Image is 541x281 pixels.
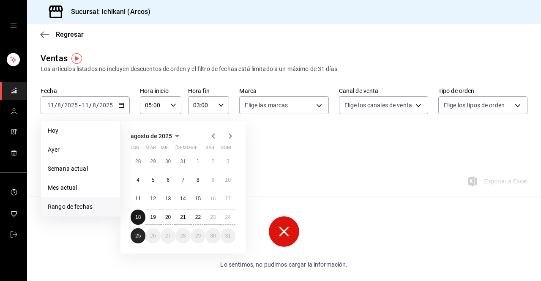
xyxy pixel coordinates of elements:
[210,233,216,239] abbr: 30 de agosto de 2025
[145,172,160,188] button: 5 de agosto de 2025
[150,233,156,239] abbr: 26 de agosto de 2025
[167,177,169,183] abbr: 6 de agosto de 2025
[211,158,214,164] abbr: 2 de agosto de 2025
[191,172,205,188] button: 8 de agosto de 2025
[150,196,156,202] abbr: 12 de agosto de 2025
[191,154,205,169] button: 1 de agosto de 2025
[221,210,235,225] button: 24 de agosto de 2025
[82,102,89,109] input: --
[195,196,201,202] abbr: 15 de agosto de 2025
[205,145,214,154] abbr: sábado
[64,102,78,109] input: ----
[180,158,186,164] abbr: 31 de julio de 2025
[191,210,205,225] button: 22 de agosto de 2025
[161,154,175,169] button: 30 de julio de 2025
[64,7,150,17] h3: Sucursal: Ichikani (Arcos)
[145,154,160,169] button: 29 de julio de 2025
[221,172,235,188] button: 10 de agosto de 2025
[56,30,84,38] span: Regresar
[161,172,175,188] button: 6 de agosto de 2025
[438,88,527,94] label: Tipo de orden
[131,172,145,188] button: 4 de agosto de 2025
[161,210,175,225] button: 20 de agosto de 2025
[135,233,141,239] abbr: 25 de agosto de 2025
[197,158,199,164] abbr: 1 de agosto de 2025
[131,145,139,154] abbr: lunes
[175,210,190,225] button: 21 de agosto de 2025
[165,158,171,164] abbr: 30 de julio de 2025
[205,191,220,206] button: 16 de agosto de 2025
[48,164,113,173] span: Semana actual
[175,154,190,169] button: 31 de julio de 2025
[61,102,64,109] span: /
[140,88,181,94] label: Hora inicio
[175,145,225,154] abbr: jueves
[188,88,230,94] label: Hora fin
[221,145,231,154] abbr: domingo
[131,131,182,141] button: agosto de 2025
[175,228,190,243] button: 28 de agosto de 2025
[339,88,428,94] label: Canal de venta
[205,228,220,243] button: 30 de agosto de 2025
[137,177,139,183] abbr: 4 de agosto de 2025
[205,172,220,188] button: 9 de agosto de 2025
[41,65,527,74] div: Los artículos listados no incluyen descuentos de orden y el filtro de fechas está limitado a un m...
[225,233,231,239] abbr: 31 de agosto de 2025
[41,88,130,94] label: Fecha
[191,191,205,206] button: 15 de agosto de 2025
[55,102,57,109] span: /
[131,210,145,225] button: 18 de agosto de 2025
[41,30,84,38] button: Regresar
[71,53,82,64] button: Tooltip marker
[205,154,220,169] button: 2 de agosto de 2025
[145,228,160,243] button: 26 de agosto de 2025
[131,154,145,169] button: 28 de julio de 2025
[48,183,113,192] span: Mes actual
[182,177,185,183] abbr: 7 de agosto de 2025
[150,158,156,164] abbr: 29 de julio de 2025
[161,191,175,206] button: 13 de agosto de 2025
[135,196,141,202] abbr: 11 de agosto de 2025
[92,102,96,109] input: --
[221,154,235,169] button: 3 de agosto de 2025
[152,177,155,183] abbr: 5 de agosto de 2025
[79,102,81,109] span: -
[131,133,172,139] span: agosto de 2025
[444,101,505,109] span: Elige los tipos de orden
[131,228,145,243] button: 25 de agosto de 2025
[211,177,214,183] abbr: 9 de agosto de 2025
[161,228,175,243] button: 27 de agosto de 2025
[180,196,186,202] abbr: 14 de agosto de 2025
[135,214,141,220] abbr: 18 de agosto de 2025
[89,102,92,109] span: /
[221,191,235,206] button: 17 de agosto de 2025
[225,177,231,183] abbr: 10 de agosto de 2025
[210,214,216,220] abbr: 23 de agosto de 2025
[41,52,68,65] div: Ventas
[245,101,288,109] span: Elige las marcas
[225,196,231,202] abbr: 17 de agosto de 2025
[239,88,328,94] label: Marca
[205,210,220,225] button: 23 de agosto de 2025
[145,191,160,206] button: 12 de agosto de 2025
[131,191,145,206] button: 11 de agosto de 2025
[197,177,199,183] abbr: 8 de agosto de 2025
[175,172,190,188] button: 7 de agosto de 2025
[96,102,99,109] span: /
[227,158,230,164] abbr: 3 de agosto de 2025
[210,196,216,202] abbr: 16 de agosto de 2025
[135,158,141,164] abbr: 28 de julio de 2025
[10,22,17,29] button: open drawer
[165,233,171,239] abbr: 27 de agosto de 2025
[344,101,412,109] span: Elige los canales de venta
[225,214,231,220] abbr: 24 de agosto de 2025
[221,228,235,243] button: 31 de agosto de 2025
[191,228,205,243] button: 29 de agosto de 2025
[48,126,113,135] span: Hoy
[99,102,113,109] input: ----
[145,145,156,154] abbr: martes
[175,191,190,206] button: 14 de agosto de 2025
[47,102,55,109] input: --
[161,145,169,154] abbr: miércoles
[150,214,156,220] abbr: 19 de agosto de 2025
